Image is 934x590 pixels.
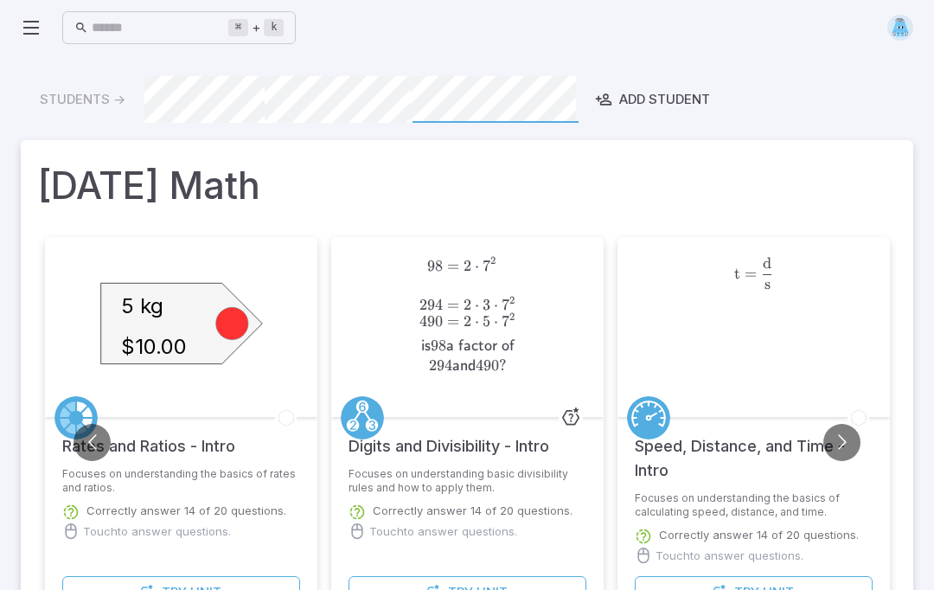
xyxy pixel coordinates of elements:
[515,257,517,301] span: ​
[635,417,873,483] h5: Speed, Distance, and Time - Intro
[494,296,498,314] span: ⋅
[595,90,710,109] div: Add Student
[745,265,757,283] span: =
[483,257,490,275] span: 7
[86,503,286,517] p: Correctly answer 14 of 20 questions.
[771,257,773,279] span: ​
[349,467,586,495] p: Focuses on understanding basic divisibility rules and how to apply them.
[427,257,443,275] span: 98
[447,257,459,275] span: =
[228,17,284,38] div: +
[499,356,507,375] span: ?
[62,417,235,459] h5: Rates and Ratios - Intro
[421,338,431,355] span: is
[464,257,471,275] span: 2
[228,19,248,36] kbd: ⌘
[431,337,446,355] span: 98
[627,396,670,439] a: Speed/Distance/Time
[429,356,452,375] span: 294
[452,358,476,375] span: and
[341,396,384,439] a: Factors/Primes
[447,296,459,314] span: =
[54,396,98,439] a: Rates/Ratios
[349,417,549,459] h5: Digits and Divisibility - Intro
[763,254,771,273] span: d
[509,294,515,306] span: 2
[264,19,284,36] kbd: k
[476,356,499,375] span: 490
[62,467,300,495] p: Focuses on understanding the basics of rates and ratios.
[419,296,443,314] span: 294
[659,528,859,542] p: Correctly answer 14 of 20 questions.
[121,334,187,359] text: $10.00
[887,15,913,41] img: trapezoid.svg
[369,523,517,540] p: Touch to answer questions.
[475,257,479,275] span: ⋅
[373,503,573,517] p: Correctly answer 14 of 20 questions.
[83,523,231,540] p: Touch to answer questions.
[38,157,896,213] h1: [DATE] Math
[446,338,515,355] span: a factor of
[823,424,860,461] button: Go to next slide
[475,296,479,314] span: ⋅
[656,547,803,564] p: Touch to answer questions.
[502,296,509,314] span: 7
[764,275,771,293] span: s
[734,265,740,283] span: t
[483,296,490,314] span: 3
[74,424,111,461] button: Go to previous slide
[635,491,873,519] p: Focuses on understanding the basics of calculating speed, distance, and time.
[121,293,163,318] text: 5 kg
[490,254,496,266] span: 2
[464,296,471,314] span: 2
